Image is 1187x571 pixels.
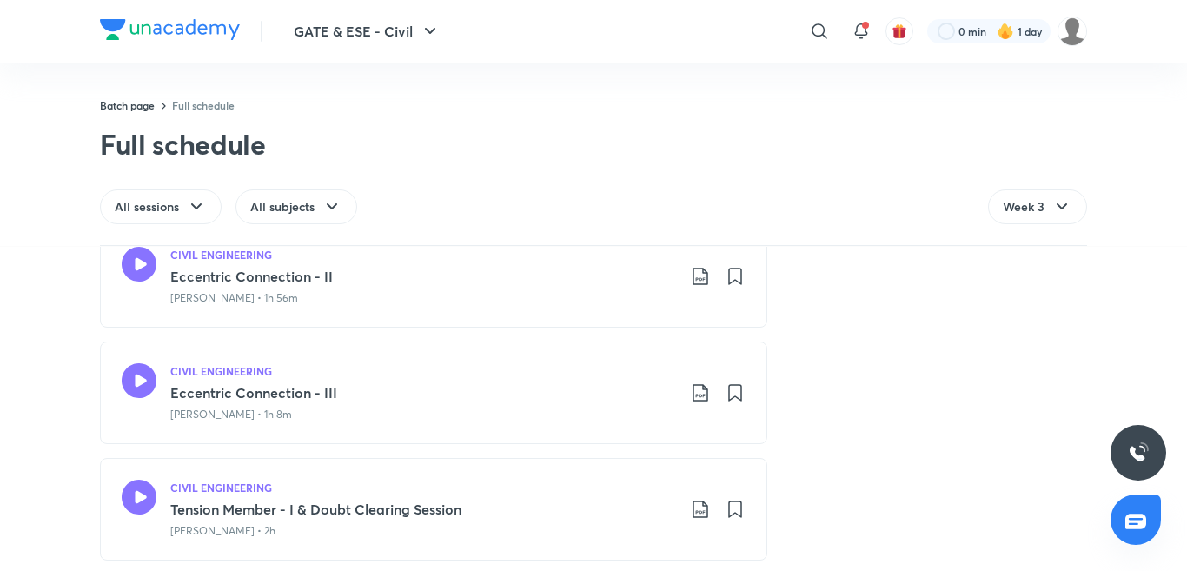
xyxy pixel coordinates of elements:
[100,19,240,40] img: Company Logo
[100,98,155,112] a: Batch page
[115,198,179,216] span: All sessions
[100,342,767,444] a: CIVIL ENGINEERINGEccentric Connection - III[PERSON_NAME] • 1h 8m
[885,17,913,45] button: avatar
[170,407,292,422] p: [PERSON_NAME] • 1h 8m
[170,523,275,539] p: [PERSON_NAME] • 2h
[892,23,907,39] img: avatar
[170,290,298,306] p: [PERSON_NAME] • 1h 56m
[170,499,676,520] h3: Tension Member - I & Doubt Clearing Session
[170,266,676,287] h3: Eccentric Connection - II
[172,98,235,112] a: Full schedule
[170,382,676,403] h3: Eccentric Connection - III
[170,247,272,262] h5: CIVIL ENGINEERING
[1058,17,1087,46] img: Kranti
[1003,198,1044,216] span: Week 3
[283,14,451,49] button: GATE & ESE - Civil
[100,458,767,561] a: CIVIL ENGINEERINGTension Member - I & Doubt Clearing Session[PERSON_NAME] • 2h
[100,225,767,328] a: CIVIL ENGINEERINGEccentric Connection - II[PERSON_NAME] • 1h 56m
[100,127,266,162] div: Full schedule
[1128,442,1149,463] img: ttu
[100,19,240,44] a: Company Logo
[170,363,272,379] h5: CIVIL ENGINEERING
[997,23,1014,40] img: streak
[170,480,272,495] h5: CIVIL ENGINEERING
[250,198,315,216] span: All subjects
